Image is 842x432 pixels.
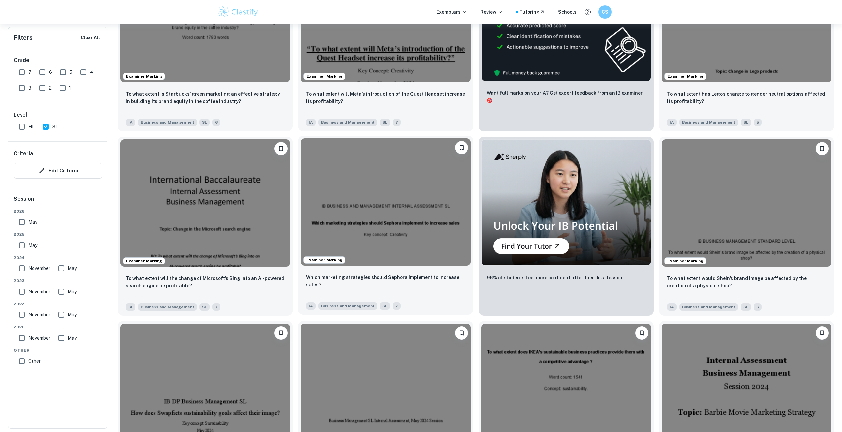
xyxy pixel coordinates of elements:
[14,111,102,119] h6: Level
[49,84,52,92] span: 2
[380,119,390,126] span: SL
[199,303,210,311] span: SL
[306,119,316,126] span: IA
[679,119,738,126] span: Business and Management
[318,302,377,310] span: Business and Management
[217,5,259,19] img: Clastify logo
[14,231,102,237] span: 2025
[69,84,71,92] span: 1
[118,137,293,316] a: Examiner MarkingBookmarkTo what extent will the change of Microsoft’s Bing into an AI-powered sea...
[455,326,468,340] button: Bookmark
[120,139,290,267] img: Business and Management IA example thumbnail: To what extent will the change of Micros
[68,288,77,295] span: May
[123,73,165,79] span: Examiner Marking
[14,324,102,330] span: 2021
[393,119,401,126] span: 7
[52,123,58,130] span: SL
[481,139,651,266] img: Thumbnail
[138,119,197,126] span: Business and Management
[741,119,751,126] span: SL
[14,56,102,64] h6: Grade
[69,69,72,76] span: 5
[14,255,102,261] span: 2024
[479,137,654,316] a: Thumbnail96% of students feel more confident after their first lesson
[380,302,390,310] span: SL
[665,258,706,264] span: Examiner Marking
[667,303,677,311] span: IA
[14,163,102,179] button: Edit Criteria
[667,119,677,126] span: IA
[126,303,135,311] span: IA
[274,326,288,340] button: Bookmark
[754,119,762,126] span: 5
[306,274,465,288] p: Which marketing strategies should Sephora implement to increase sales?
[816,326,829,340] button: Bookmark
[28,123,35,130] span: HL
[667,90,826,105] p: To what extent has Lego’s change to gender neutral options affected its profitability?
[601,8,609,16] h6: CS
[635,326,648,340] button: Bookmark
[298,137,473,316] a: Examiner MarkingBookmarkWhich marketing strategies should Sephora implement to increase sales?IAB...
[14,347,102,353] span: Other
[393,302,401,310] span: 7
[14,208,102,214] span: 2026
[274,142,288,155] button: Bookmark
[487,98,492,103] span: 🎯
[28,84,31,92] span: 3
[741,303,751,311] span: SL
[754,303,762,311] span: 6
[306,302,316,310] span: IA
[301,138,470,266] img: Business and Management IA example thumbnail: Which marketing strategies should Sephor
[126,119,135,126] span: IA
[487,274,622,281] p: 96% of students feel more confident after their first lesson
[679,303,738,311] span: Business and Management
[816,142,829,155] button: Bookmark
[14,150,33,158] h6: Criteria
[68,334,77,342] span: May
[318,119,377,126] span: Business and Management
[138,303,197,311] span: Business and Management
[598,5,612,19] button: CS
[199,119,210,126] span: SL
[14,33,33,42] h6: Filters
[582,6,593,18] button: Help and Feedback
[480,8,503,16] p: Review
[212,119,220,126] span: 6
[14,278,102,284] span: 2023
[665,73,706,79] span: Examiner Marking
[662,139,831,267] img: Business and Management IA example thumbnail: To what extent would Shein’s brand image
[487,89,646,104] p: Want full marks on your IA ? Get expert feedback from an IB examiner!
[455,141,468,154] button: Bookmark
[14,195,102,208] h6: Session
[28,242,37,249] span: May
[123,258,165,264] span: Examiner Marking
[49,69,52,76] span: 6
[667,275,826,289] p: To what extent would Shein’s brand image be affected by the creation of a physical shop?
[126,90,285,105] p: To what extent is Starbucks’ green marketing an effective strategy in building its brand equity i...
[68,311,77,318] span: May
[79,33,102,43] button: Clear All
[558,8,577,16] a: Schools
[519,8,545,16] a: Tutoring
[28,334,50,342] span: November
[304,73,345,79] span: Examiner Marking
[28,265,50,272] span: November
[28,218,37,226] span: May
[68,265,77,272] span: May
[659,137,834,316] a: Examiner MarkingBookmarkTo what extent would Shein’s brand image be affected by the creation of a...
[304,257,345,263] span: Examiner Marking
[28,288,50,295] span: November
[126,275,285,289] p: To what extent will the change of Microsoft’s Bing into an AI-powered search engine be profitable?
[14,301,102,307] span: 2022
[28,358,41,365] span: Other
[436,8,467,16] p: Exemplars
[306,90,465,105] p: To what extent will Meta’s introduction of the Quest Headset increase its profitability?
[28,69,31,76] span: 7
[90,69,93,76] span: 4
[212,303,220,311] span: 7
[28,311,50,318] span: November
